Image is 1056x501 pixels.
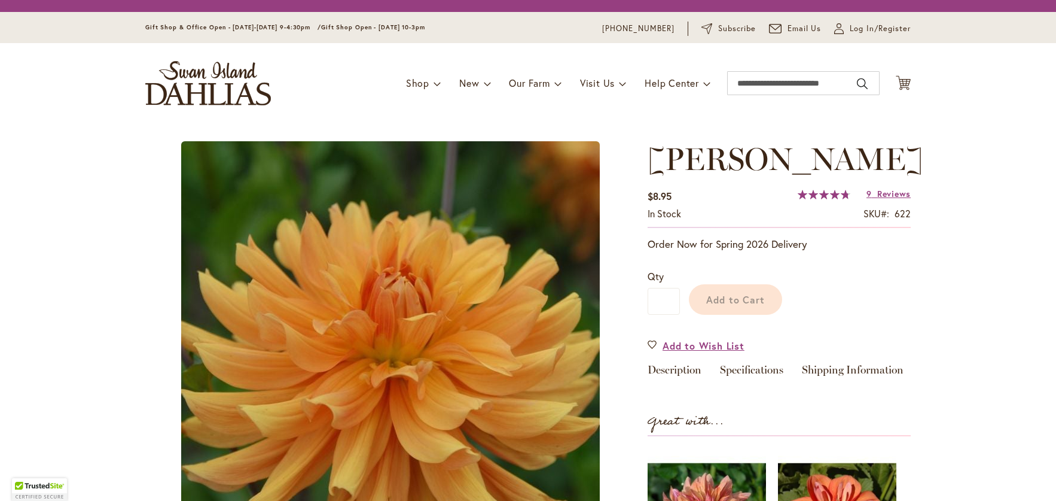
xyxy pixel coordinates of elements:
[580,77,615,89] span: Visit Us
[769,23,822,35] a: Email Us
[12,478,67,501] div: TrustedSite Certified
[798,190,850,199] div: 96%
[459,77,479,89] span: New
[321,23,425,31] span: Gift Shop Open - [DATE] 10-3pm
[648,270,664,283] span: Qty
[701,23,756,35] a: Subscribe
[863,207,889,220] strong: SKU
[509,77,550,89] span: Our Farm
[718,23,756,35] span: Subscribe
[877,188,911,199] span: Reviews
[834,23,911,35] a: Log In/Register
[850,23,911,35] span: Log In/Register
[788,23,822,35] span: Email Us
[648,339,744,353] a: Add to Wish List
[895,207,911,221] div: 622
[602,23,675,35] a: [PHONE_NUMBER]
[648,207,681,220] span: In stock
[648,140,923,178] span: [PERSON_NAME]
[648,365,911,382] div: Detailed Product Info
[645,77,699,89] span: Help Center
[406,77,429,89] span: Shop
[145,61,271,105] a: store logo
[802,365,904,382] a: Shipping Information
[648,237,911,251] p: Order Now for Spring 2026 Delivery
[866,188,911,199] a: 9 Reviews
[648,190,672,202] span: $8.95
[648,207,681,221] div: Availability
[663,339,744,353] span: Add to Wish List
[648,412,724,432] strong: Great with...
[720,365,783,382] a: Specifications
[857,74,868,93] button: Search
[648,365,701,382] a: Description
[866,188,872,199] span: 9
[145,23,321,31] span: Gift Shop & Office Open - [DATE]-[DATE] 9-4:30pm /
